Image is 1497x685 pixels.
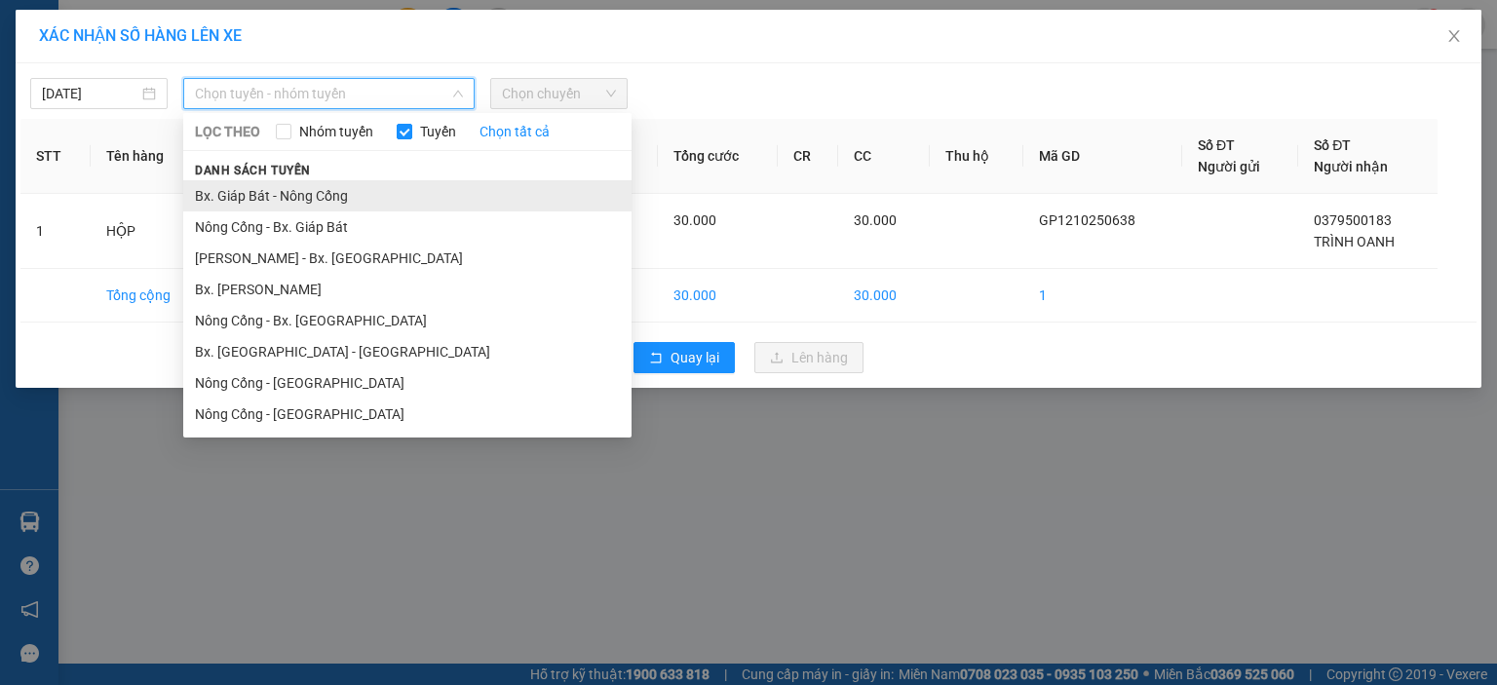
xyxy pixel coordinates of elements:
[91,194,210,269] td: HỘP
[1198,159,1260,174] span: Người gửi
[502,79,616,108] span: Chọn chuyến
[42,83,138,104] input: 12/10/2025
[649,351,663,366] span: rollback
[452,88,464,99] span: down
[658,269,778,323] td: 30.000
[854,212,897,228] span: 30.000
[10,67,39,135] img: logo
[291,121,381,142] span: Nhóm tuyến
[50,129,156,171] strong: PHIẾU BIÊN NHẬN
[39,26,242,45] span: XÁC NHẬN SỐ HÀNG LÊN XE
[183,211,632,243] li: Nông Cống - Bx. Giáp Bát
[195,79,463,108] span: Chọn tuyến - nhóm tuyến
[673,212,716,228] span: 30.000
[91,269,210,323] td: Tổng cộng
[51,83,155,125] span: SĐT XE 0941 255 766
[20,194,91,269] td: 1
[754,342,864,373] button: uploadLên hàng
[1446,28,1462,44] span: close
[183,305,632,336] li: Nông Cống - Bx. [GEOGRAPHIC_DATA]
[930,119,1023,194] th: Thu hộ
[183,243,632,274] li: [PERSON_NAME] - Bx. [GEOGRAPHIC_DATA]
[195,121,260,142] span: LỌC THEO
[1314,159,1388,174] span: Người nhận
[838,269,930,323] td: 30.000
[183,367,632,399] li: Nông Cống - [GEOGRAPHIC_DATA]
[1039,212,1135,228] span: GP1210250638
[1023,269,1182,323] td: 1
[480,121,550,142] a: Chọn tất cả
[838,119,930,194] th: CC
[1314,212,1392,228] span: 0379500183
[183,180,632,211] li: Bx. Giáp Bát - Nông Cống
[1427,10,1481,64] button: Close
[412,121,464,142] span: Tuyến
[778,119,838,194] th: CR
[91,119,210,194] th: Tên hàng
[20,119,91,194] th: STT
[183,274,632,305] li: Bx. [PERSON_NAME]
[1314,137,1351,153] span: Số ĐT
[42,16,165,79] strong: CHUYỂN PHÁT NHANH ĐÔNG LÝ
[1314,234,1395,249] span: TRÌNH OANH
[167,100,283,121] span: GP1210250638
[183,399,632,430] li: Nông Cống - [GEOGRAPHIC_DATA]
[183,162,323,179] span: Danh sách tuyến
[1198,137,1235,153] span: Số ĐT
[633,342,735,373] button: rollbackQuay lại
[671,347,719,368] span: Quay lại
[658,119,778,194] th: Tổng cước
[1023,119,1182,194] th: Mã GD
[183,336,632,367] li: Bx. [GEOGRAPHIC_DATA] - [GEOGRAPHIC_DATA]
